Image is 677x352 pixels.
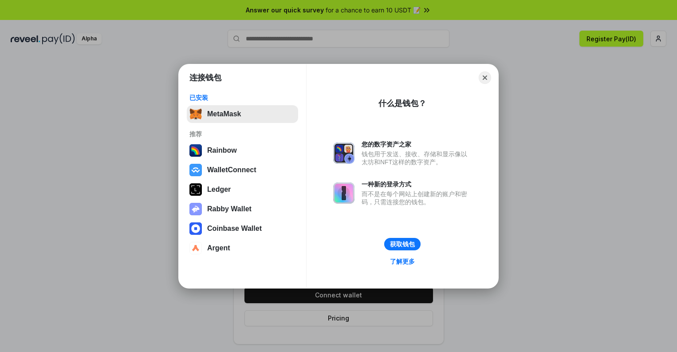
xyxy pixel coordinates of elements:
div: 了解更多 [390,257,415,265]
div: 一种新的登录方式 [362,180,472,188]
div: Coinbase Wallet [207,225,262,233]
img: svg+xml,%3Csvg%20width%3D%2228%22%20height%3D%2228%22%20viewBox%3D%220%200%2028%2028%22%20fill%3D... [189,164,202,176]
button: Rainbow [187,142,298,159]
img: svg+xml,%3Csvg%20width%3D%2228%22%20height%3D%2228%22%20viewBox%3D%220%200%2028%2028%22%20fill%3D... [189,242,202,254]
button: MetaMask [187,105,298,123]
div: 获取钱包 [390,240,415,248]
div: 您的数字资产之家 [362,140,472,148]
a: 了解更多 [385,256,420,267]
h1: 连接钱包 [189,72,221,83]
img: svg+xml,%3Csvg%20width%3D%2228%22%20height%3D%2228%22%20viewBox%3D%220%200%2028%2028%22%20fill%3D... [189,222,202,235]
button: Ledger [187,181,298,198]
button: WalletConnect [187,161,298,179]
div: 推荐 [189,130,295,138]
button: Coinbase Wallet [187,220,298,237]
img: svg+xml,%3Csvg%20width%3D%22120%22%20height%3D%22120%22%20viewBox%3D%220%200%20120%20120%22%20fil... [189,144,202,157]
img: svg+xml,%3Csvg%20xmlns%3D%22http%3A%2F%2Fwww.w3.org%2F2000%2Fsvg%22%20fill%3D%22none%22%20viewBox... [333,182,354,204]
div: Rainbow [207,146,237,154]
div: Rabby Wallet [207,205,252,213]
div: 而不是在每个网站上创建新的账户和密码，只需连接您的钱包。 [362,190,472,206]
div: Argent [207,244,230,252]
img: svg+xml,%3Csvg%20xmlns%3D%22http%3A%2F%2Fwww.w3.org%2F2000%2Fsvg%22%20fill%3D%22none%22%20viewBox... [333,142,354,164]
div: 已安装 [189,94,295,102]
div: Ledger [207,186,231,194]
img: svg+xml,%3Csvg%20xmlns%3D%22http%3A%2F%2Fwww.w3.org%2F2000%2Fsvg%22%20fill%3D%22none%22%20viewBox... [189,203,202,215]
button: Close [479,71,491,84]
div: WalletConnect [207,166,256,174]
img: svg+xml,%3Csvg%20xmlns%3D%22http%3A%2F%2Fwww.w3.org%2F2000%2Fsvg%22%20width%3D%2228%22%20height%3... [189,183,202,196]
button: 获取钱包 [384,238,421,250]
img: svg+xml,%3Csvg%20fill%3D%22none%22%20height%3D%2233%22%20viewBox%3D%220%200%2035%2033%22%20width%... [189,108,202,120]
div: 什么是钱包？ [378,98,426,109]
div: 钱包用于发送、接收、存储和显示像以太坊和NFT这样的数字资产。 [362,150,472,166]
button: Argent [187,239,298,257]
button: Rabby Wallet [187,200,298,218]
div: MetaMask [207,110,241,118]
